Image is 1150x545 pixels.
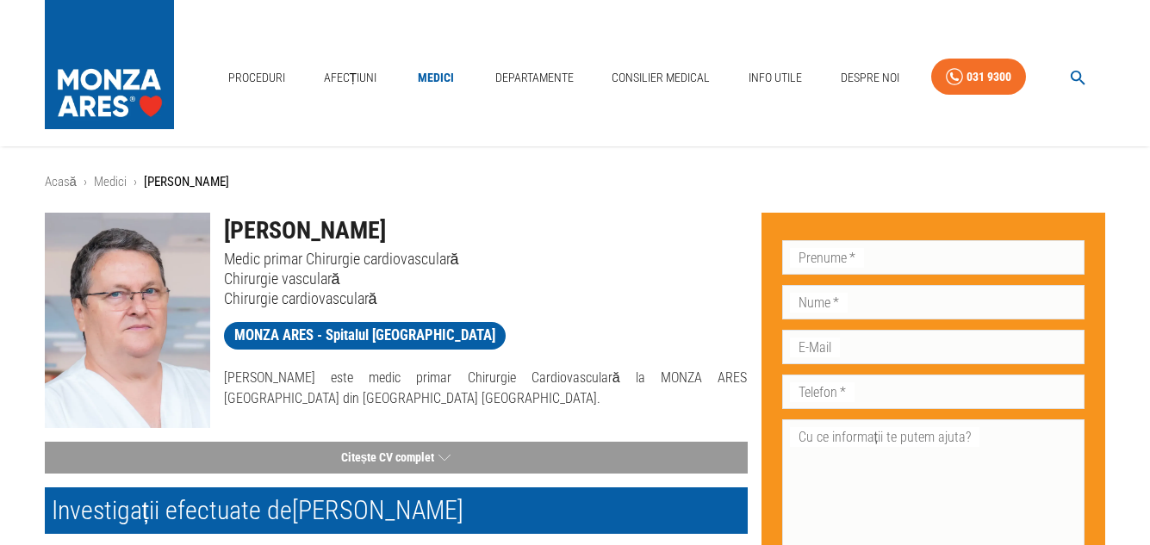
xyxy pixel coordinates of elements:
p: [PERSON_NAME] este medic primar Chirurgie Cardiovasculară la MONZA ARES [GEOGRAPHIC_DATA] din [GE... [224,368,748,409]
h1: [PERSON_NAME] [224,213,748,249]
li: › [84,172,87,192]
div: 031 9300 [967,66,1011,88]
a: Departamente [488,60,581,96]
a: Consilier Medical [605,60,717,96]
h2: Investigații efectuate de [PERSON_NAME] [45,487,748,534]
a: Acasă [45,174,77,189]
li: › [134,172,137,192]
a: Afecțiuni [317,60,384,96]
p: Medic primar Chirurgie cardiovasculară [224,249,748,269]
a: Medici [94,174,127,189]
button: Citește CV complet [45,442,748,474]
img: Dr. Călin Popa [45,213,210,428]
p: [PERSON_NAME] [144,172,229,192]
p: Chirurgie vasculară [224,269,748,288]
a: 031 9300 [931,59,1026,96]
a: Proceduri [221,60,292,96]
span: MONZA ARES - Spitalul [GEOGRAPHIC_DATA] [224,325,506,346]
p: Chirurgie cardiovasculară [224,288,748,308]
a: Despre Noi [834,60,906,96]
a: MONZA ARES - Spitalul [GEOGRAPHIC_DATA] [224,322,506,350]
a: Info Utile [742,60,809,96]
nav: breadcrumb [45,172,1106,192]
a: Medici [408,60,463,96]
